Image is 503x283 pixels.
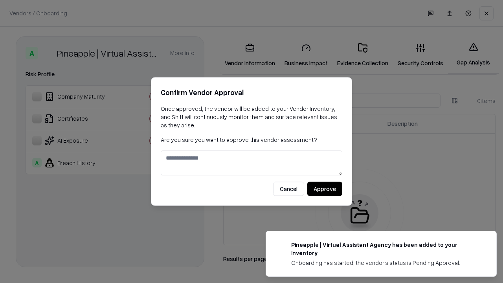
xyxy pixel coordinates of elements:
img: trypineapple.com [275,241,285,250]
p: Once approved, the vendor will be added to your Vendor Inventory, and Shift will continuously mon... [161,105,342,129]
div: Pineapple | Virtual Assistant Agency has been added to your inventory [291,241,477,257]
button: Approve [307,182,342,196]
button: Cancel [273,182,304,196]
div: Onboarding has started, the vendor's status is Pending Approval. [291,259,477,267]
h2: Confirm Vendor Approval [161,87,342,98]
p: Are you sure you want to approve this vendor assessment? [161,136,342,144]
